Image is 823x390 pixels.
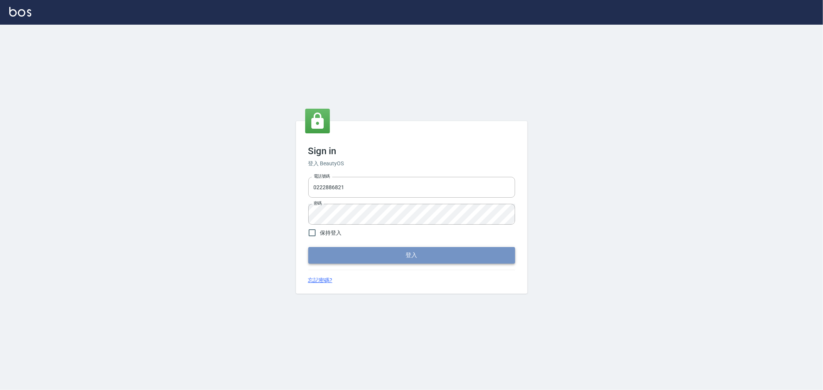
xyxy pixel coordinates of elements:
label: 電話號碼 [314,173,330,179]
span: 保持登入 [320,229,342,237]
button: 登入 [308,247,515,263]
a: 忘記密碼? [308,276,333,284]
h3: Sign in [308,146,515,156]
label: 密碼 [314,200,322,206]
h6: 登入 BeautyOS [308,160,515,168]
img: Logo [9,7,31,17]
